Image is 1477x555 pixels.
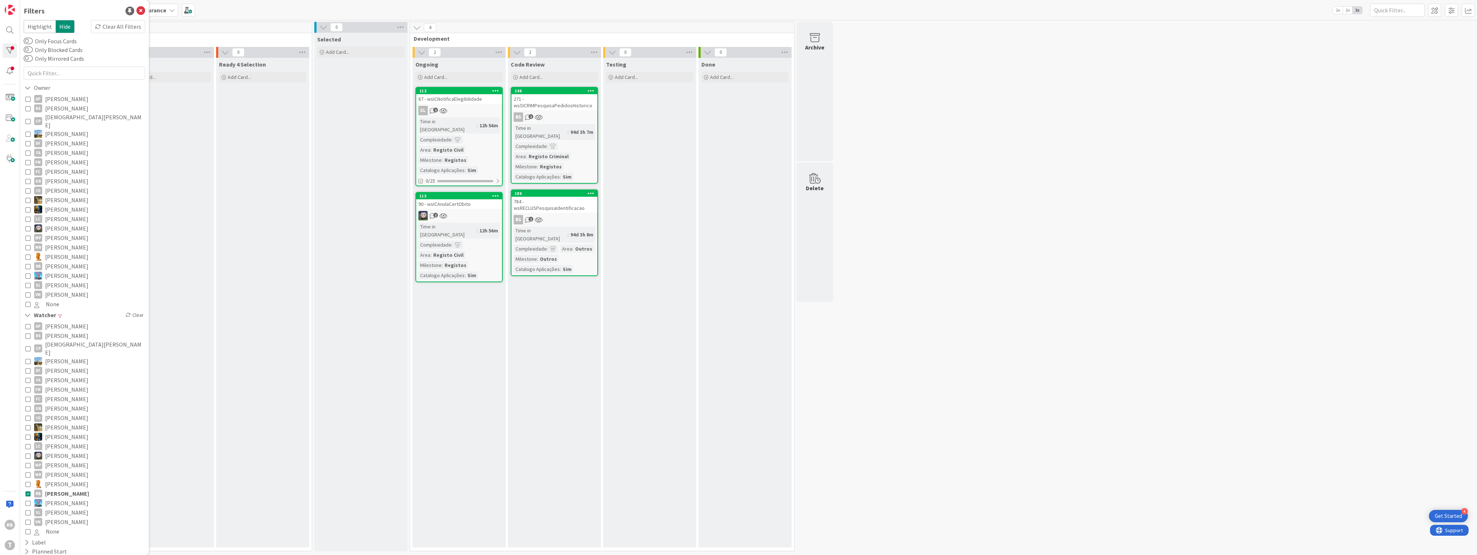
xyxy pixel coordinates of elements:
[25,460,143,470] button: MP [PERSON_NAME]
[5,540,15,550] div: T
[25,413,143,423] button: IO [PERSON_NAME]
[25,451,143,460] button: LS [PERSON_NAME]
[511,112,597,122] div: BS
[45,186,88,195] span: [PERSON_NAME]
[25,243,143,252] button: MR [PERSON_NAME]
[477,121,478,129] span: :
[24,55,33,62] button: Only Mirrored Cards
[560,245,572,253] div: Area
[431,146,465,154] div: Registo Civil
[15,1,33,10] span: Support
[806,184,824,192] div: Delete
[25,394,143,404] button: FC [PERSON_NAME]
[24,37,33,45] button: Only Focus Cards
[573,245,594,253] div: Outros
[568,231,569,239] span: :
[569,231,595,239] div: 94d 3h 8m
[701,61,715,68] span: Done
[34,442,42,450] div: LC
[45,290,88,299] span: [PERSON_NAME]
[465,271,466,279] span: :
[24,538,47,547] div: Label
[431,251,465,259] div: Registo Civil
[45,94,88,104] span: [PERSON_NAME]
[1461,508,1468,515] div: 4
[34,149,42,157] div: FA
[514,255,537,263] div: Milestone
[511,190,597,197] div: 186
[24,83,51,92] div: Owner
[511,88,597,94] div: 146
[45,460,88,470] span: [PERSON_NAME]
[34,253,42,261] img: RL
[34,490,42,498] div: RB
[25,94,143,104] button: AP [PERSON_NAME]
[478,227,500,235] div: 12h 56m
[25,375,143,385] button: FA [PERSON_NAME]
[34,272,42,280] img: SF
[418,223,477,239] div: Time in [GEOGRAPHIC_DATA]
[429,48,441,57] span: 2
[24,54,84,63] label: Only Mirrored Cards
[45,167,88,176] span: [PERSON_NAME]
[430,146,431,154] span: :
[424,23,436,32] span: 4
[511,88,597,110] div: 146271 - wsSICRIMPesquisaPedidosHistorico
[511,197,597,213] div: 784 - wsRECLUSPesquisaIdentificacao
[34,414,42,422] div: IO
[45,113,143,129] span: [DEMOGRAPHIC_DATA][PERSON_NAME]
[24,67,145,80] input: Quick Filter...
[419,193,502,199] div: 113
[568,128,569,136] span: :
[25,489,143,498] button: RB [PERSON_NAME]
[418,211,428,220] img: LS
[34,187,42,195] div: IO
[25,176,143,186] button: GN [PERSON_NAME]
[34,322,42,330] div: AP
[45,224,88,233] span: [PERSON_NAME]
[451,241,453,249] span: :
[27,35,303,42] span: Upstream
[537,163,538,171] span: :
[34,386,42,394] div: FM
[46,299,59,309] span: None
[430,251,431,259] span: :
[415,61,438,68] span: Ongoing
[34,480,42,488] img: RL
[511,190,597,213] div: 186784 - wsRECLUSPesquisaIdentificacao
[24,5,45,16] div: Filters
[433,108,438,112] span: 2
[5,520,15,530] div: RB
[25,113,143,129] button: CP [DEMOGRAPHIC_DATA][PERSON_NAME]
[124,311,145,320] div: Clear
[527,152,570,160] div: Registo Criminal
[451,136,453,144] span: :
[572,245,573,253] span: :
[416,94,502,104] div: 87 - wsICNotificaElegibilidade
[45,356,88,366] span: [PERSON_NAME]
[45,129,88,139] span: [PERSON_NAME]
[45,498,88,508] span: [PERSON_NAME]
[416,211,502,220] div: LS
[45,366,88,375] span: [PERSON_NAME]
[45,261,88,271] span: [PERSON_NAME]
[25,290,143,299] button: VM [PERSON_NAME]
[45,340,143,356] span: [DEMOGRAPHIC_DATA][PERSON_NAME]
[24,20,56,33] span: Highlight
[418,251,430,259] div: Area
[466,166,478,174] div: Sim
[45,470,88,479] span: [PERSON_NAME]
[418,106,428,115] div: SL
[45,271,88,280] span: [PERSON_NAME]
[34,177,42,185] div: GN
[419,88,502,93] div: 112
[526,152,527,160] span: :
[514,265,560,273] div: Catalogo Aplicações
[24,37,77,45] label: Only Focus Cards
[34,508,42,516] div: SL
[442,156,443,164] span: :
[34,224,42,232] img: LS
[45,195,88,205] span: [PERSON_NAME]
[45,139,88,148] span: [PERSON_NAME]
[511,87,598,184] a: 146271 - wsSICRIMPesquisaPedidosHistoricoBSTime in [GEOGRAPHIC_DATA]:94d 3h 7mComplexidade:Area:R...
